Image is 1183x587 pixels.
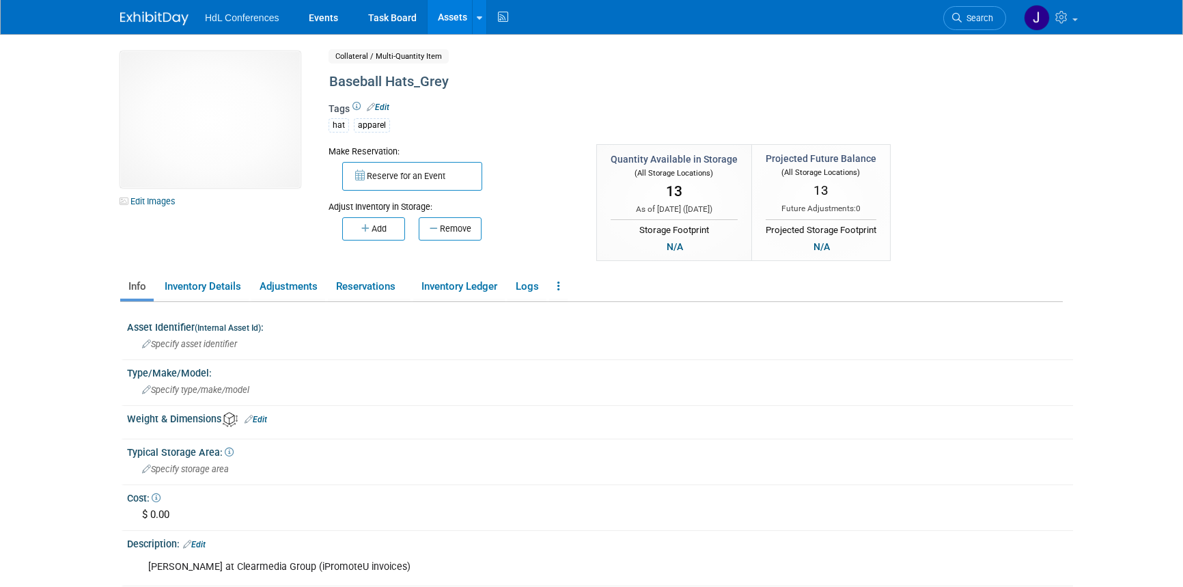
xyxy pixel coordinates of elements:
div: apparel [354,118,390,133]
a: Inventory Details [156,275,249,299]
div: Weight & Dimensions [127,409,1073,427]
img: ExhibitDay [120,12,189,25]
img: View Images [120,51,301,188]
span: HdL Conferences [205,12,279,23]
button: Add [342,217,405,241]
small: (Internal Asset Id) [195,323,261,333]
div: Tags [329,102,950,141]
div: [PERSON_NAME] at Clearmedia Group (iPromoteU invoices) [139,554,895,581]
span: Typical Storage Area: [127,447,234,458]
button: Reserve for an Event [342,162,482,191]
a: Search [943,6,1006,30]
img: Johnny Nguyen [1024,5,1050,31]
a: Adjustments [251,275,325,299]
span: Specify type/make/model [142,385,249,395]
div: Description: [127,534,1073,551]
div: As of [DATE] ( ) [611,204,738,215]
a: Inventory Ledger [413,275,505,299]
div: (All Storage Locations) [611,166,738,179]
div: (All Storage Locations) [766,165,876,178]
span: [DATE] [686,204,710,214]
div: Quantity Available in Storage [611,152,738,166]
span: Collateral / Multi-Quantity Item [329,49,449,64]
div: Storage Footprint [611,219,738,237]
div: N/A [809,239,834,254]
div: $ 0.00 [137,504,1063,525]
div: Projected Future Balance [766,152,876,165]
span: Specify storage area [142,464,229,474]
a: Edit [183,540,206,549]
div: Make Reservation: [329,144,576,158]
div: Asset Identifier : [127,317,1073,334]
a: Reservations [328,275,410,299]
div: N/A [663,239,687,254]
div: Type/Make/Model: [127,363,1073,380]
span: Search [962,13,993,23]
a: Edit Images [120,193,181,210]
div: hat [329,118,349,133]
div: Projected Storage Footprint [766,219,876,237]
span: 13 [813,182,829,198]
div: Cost: [127,488,1073,505]
a: Edit [367,103,389,112]
a: Info [120,275,154,299]
a: Edit [245,415,267,424]
img: Asset Weight and Dimensions [223,412,238,427]
div: Adjust Inventory in Storage: [329,191,576,213]
span: 13 [666,183,682,200]
a: Logs [507,275,546,299]
button: Remove [419,217,482,241]
div: Baseball Hats_Grey [324,70,950,94]
span: 0 [856,204,861,213]
div: Future Adjustments: [766,203,876,215]
span: Specify asset identifier [142,339,237,349]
